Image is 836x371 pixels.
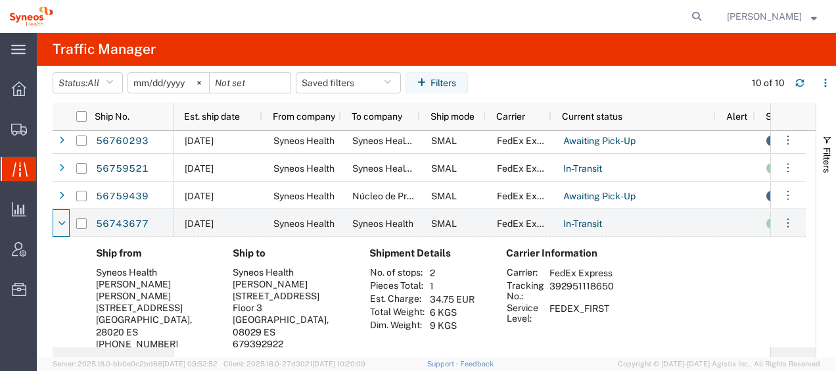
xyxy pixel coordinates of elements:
[431,191,457,201] span: SMAL
[352,111,402,122] span: To company
[352,191,515,201] span: Núcleo de Prestações de Desemprego
[273,191,335,201] span: Syneos Health
[352,163,543,174] span: Syneos Health Clinical Spain
[273,136,335,146] span: Syneos Health
[96,338,212,350] div: [PHONE_NUMBER]
[185,218,214,229] span: 09/08/2025
[273,111,335,122] span: From company
[766,111,793,122] span: Status
[460,360,494,368] a: Feedback
[296,72,401,93] button: Saved filters
[369,293,425,306] th: Est. Charge:
[95,111,129,122] span: Ship No.
[497,218,560,229] span: FedEx Express
[96,278,212,290] div: [PERSON_NAME]
[87,78,99,88] span: All
[545,302,618,324] td: FEDEX_FIRST
[425,280,479,293] td: 1
[96,266,212,278] div: Syneos Health
[273,163,335,174] span: Syneos Health
[233,302,348,314] div: Floor 3
[223,360,365,368] span: Client: 2025.18.0-27d3021
[562,111,622,122] span: Current status
[96,314,212,337] div: [GEOGRAPHIC_DATA], 28020 ES
[185,163,214,174] span: 09/09/2025
[497,163,560,174] span: FedEx Express
[822,147,832,173] span: Filters
[545,266,618,280] td: FedEx Express
[369,319,425,332] th: Dim. Weight:
[563,131,636,152] a: Awaiting Pick-Up
[273,218,335,229] span: Syneos Health
[430,111,475,122] span: Ship mode
[9,7,53,26] img: logo
[752,76,785,90] div: 10 of 10
[352,218,413,229] span: Syneos Health
[427,360,460,368] a: Support
[352,136,543,146] span: Syneos Health Clinical Spain
[369,266,425,280] th: No. of stops:
[185,191,214,201] span: 09/09/2025
[545,280,618,302] td: 392951118650
[425,293,479,306] td: 34.75 EUR
[233,290,348,302] div: [STREET_ADDRESS]
[563,214,603,235] a: In-Transit
[726,9,818,24] button: [PERSON_NAME]
[506,302,545,324] th: Service Level:
[184,111,240,122] span: Est. ship date
[162,360,218,368] span: [DATE] 09:52:52
[431,163,457,174] span: SMAL
[53,72,123,93] button: Status:All
[233,338,348,350] div: 679392922
[431,218,457,229] span: SMAL
[210,73,290,93] input: Not set
[425,266,479,280] td: 2
[563,186,636,207] a: Awaiting Pick-Up
[425,319,479,332] td: 9 KGS
[128,73,209,93] input: Not set
[618,359,820,370] span: Copyright © [DATE]-[DATE] Agistix Inc., All Rights Reserved
[425,306,479,319] td: 6 KGS
[431,136,457,146] span: SMAL
[95,131,149,152] a: 56760293
[727,9,802,24] span: Igor Lopez Campayo
[96,247,212,259] h4: Ship from
[497,136,560,146] span: FedEx Express
[95,186,149,207] a: 56759439
[563,159,603,180] a: In-Transit
[312,360,365,368] span: [DATE] 10:20:09
[497,191,560,201] span: FedEx Express
[53,360,218,368] span: Server: 2025.18.0-bb0e0c2bd68
[369,280,425,293] th: Pieces Total:
[233,247,348,259] h4: Ship to
[726,111,747,122] span: Alert
[96,290,212,314] div: [PERSON_NAME][STREET_ADDRESS]
[233,266,348,278] div: Syneos Health
[506,266,545,280] th: Carrier:
[185,136,214,146] span: 09/10/2025
[95,214,149,235] a: 56743677
[53,33,156,66] h4: Traffic Manager
[369,306,425,319] th: Total Weight:
[506,247,611,259] h4: Carrier Information
[95,159,149,180] a: 56759521
[233,278,348,290] div: [PERSON_NAME]
[369,247,485,259] h4: Shipment Details
[506,280,545,302] th: Tracking No.:
[496,111,525,122] span: Carrier
[406,72,468,93] button: Filters
[233,314,348,337] div: [GEOGRAPHIC_DATA], 08029 ES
